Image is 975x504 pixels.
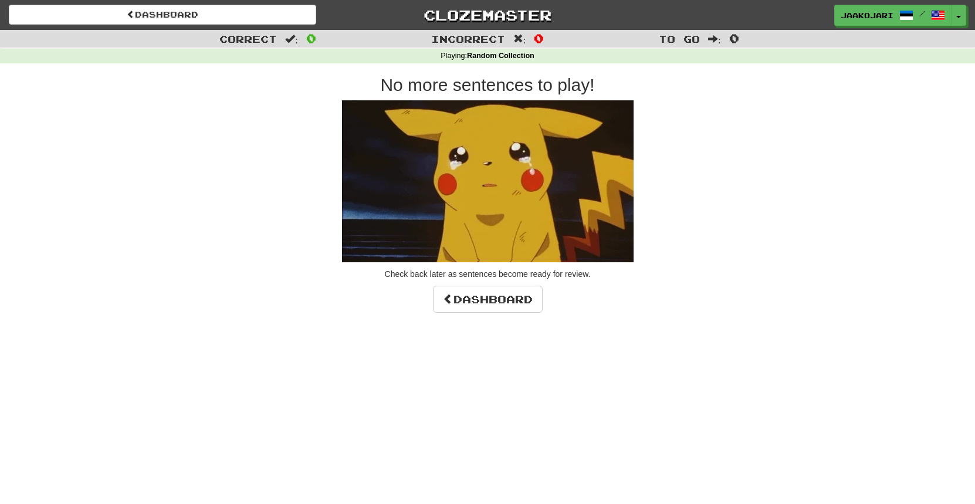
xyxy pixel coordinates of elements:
[342,100,634,262] img: sad-pikachu.gif
[334,5,641,25] a: Clozemaster
[708,34,721,44] span: :
[431,33,505,45] span: Incorrect
[153,268,822,280] p: Check back later as sentences become ready for review.
[467,52,534,60] strong: Random Collection
[841,10,893,21] span: JaakOjari
[9,5,316,25] a: Dashboard
[306,31,316,45] span: 0
[534,31,544,45] span: 0
[513,34,526,44] span: :
[729,31,739,45] span: 0
[219,33,277,45] span: Correct
[834,5,952,26] a: JaakOjari /
[153,75,822,94] h2: No more sentences to play!
[433,286,543,313] a: Dashboard
[659,33,700,45] span: To go
[285,34,298,44] span: :
[919,9,925,18] span: /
